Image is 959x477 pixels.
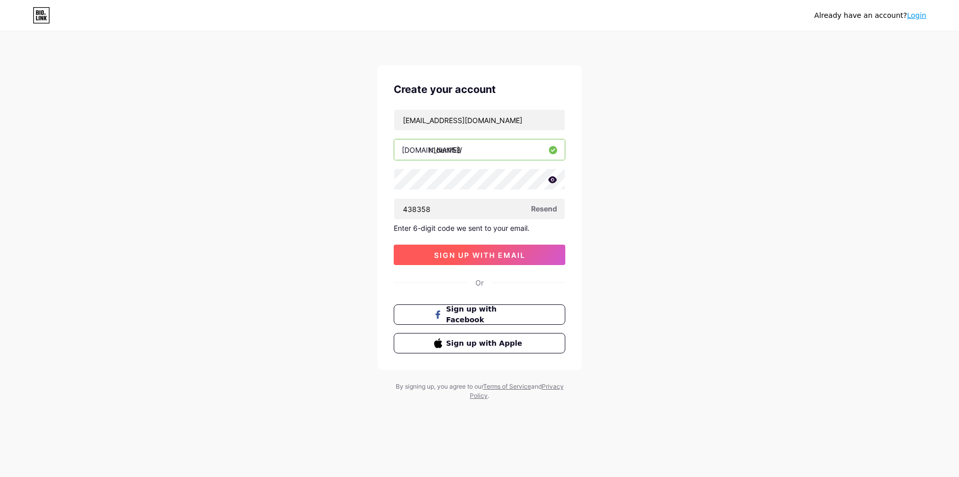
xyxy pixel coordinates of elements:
a: Terms of Service [483,383,531,390]
a: Login [907,11,926,19]
button: Sign up with Facebook [394,304,565,325]
span: Sign up with Facebook [446,304,525,325]
div: [DOMAIN_NAME]/ [402,145,462,155]
div: Create your account [394,82,565,97]
input: Email [394,110,565,130]
span: Sign up with Apple [446,338,525,349]
button: Sign up with Apple [394,333,565,353]
button: sign up with email [394,245,565,265]
input: Paste login code [394,199,565,219]
div: Already have an account? [814,10,926,21]
div: By signing up, you agree to our and . [393,382,566,400]
div: Enter 6-digit code we sent to your email. [394,224,565,232]
div: Or [475,277,484,288]
span: sign up with email [434,251,525,259]
span: Resend [531,203,557,214]
input: username [394,139,565,160]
